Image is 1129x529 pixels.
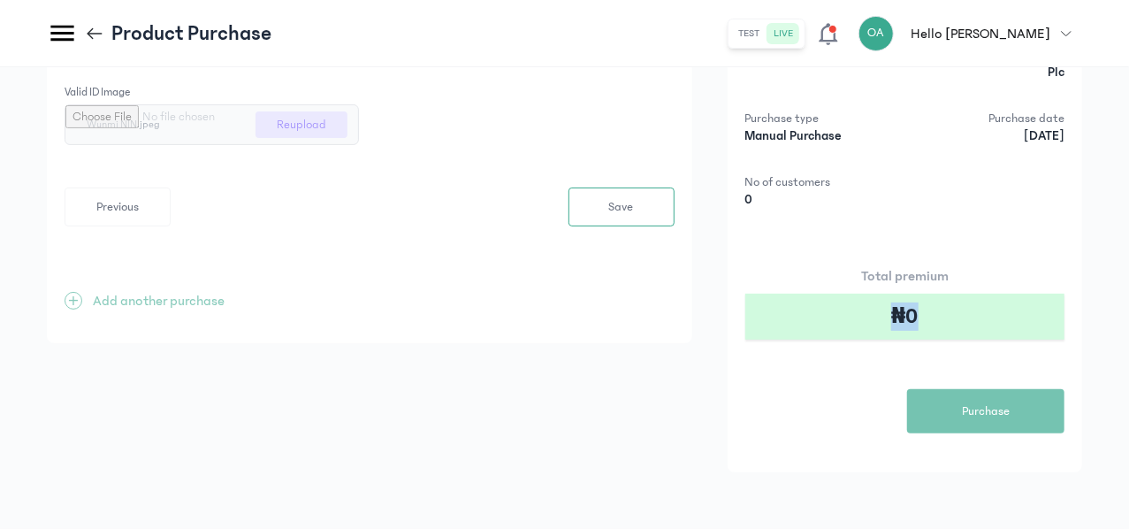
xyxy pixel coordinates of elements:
[910,127,1064,145] p: [DATE]
[912,23,1050,44] p: Hello [PERSON_NAME]
[65,292,82,310] span: +
[907,389,1064,433] button: Purchase
[745,265,1064,287] p: Total premium
[910,110,1064,127] p: Purchase date
[93,290,225,311] p: Add another purchase
[65,188,171,226] button: Previous
[111,19,271,48] p: Product Purchase
[65,84,131,102] label: Valid ID image
[745,294,1064,340] div: ₦0
[858,16,1082,51] button: OAHello [PERSON_NAME]
[858,16,894,51] div: OA
[732,23,767,44] button: test
[96,198,139,217] span: Previous
[767,23,801,44] button: live
[65,290,225,311] button: +Add another purchase
[962,402,1010,421] span: Purchase
[745,127,900,145] p: Manual Purchase
[745,173,900,191] p: No of customers
[568,188,675,226] button: Save
[745,110,900,127] p: Purchase type
[609,198,634,217] span: Save
[745,191,900,209] p: 0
